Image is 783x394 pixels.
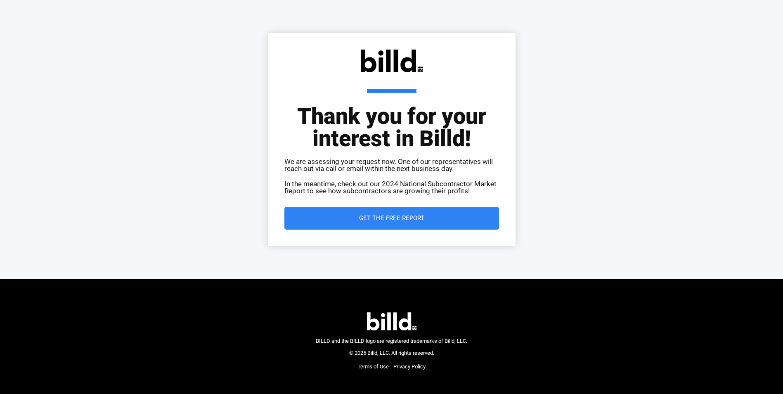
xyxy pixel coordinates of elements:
[284,180,499,195] p: In the meantime, check out our 2024 National Subcontractor Market Report to see how subcontractor...
[284,158,499,172] p: We are assessing your request now. One of our representatives will reach out via call or email wi...
[284,89,499,150] h1: Thank you for your interest in Billd!
[357,363,426,371] nav: Menu
[359,215,424,221] span: Get the Free Report
[393,363,426,371] a: Privacy Policy
[316,338,467,356] span: BILLD and the BILLD logo are registered trademarks of Billd, LLC. © 2025 Billd, LLC. All rights r...
[357,363,389,371] a: Terms of Use
[284,207,499,230] a: Get the Free Report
